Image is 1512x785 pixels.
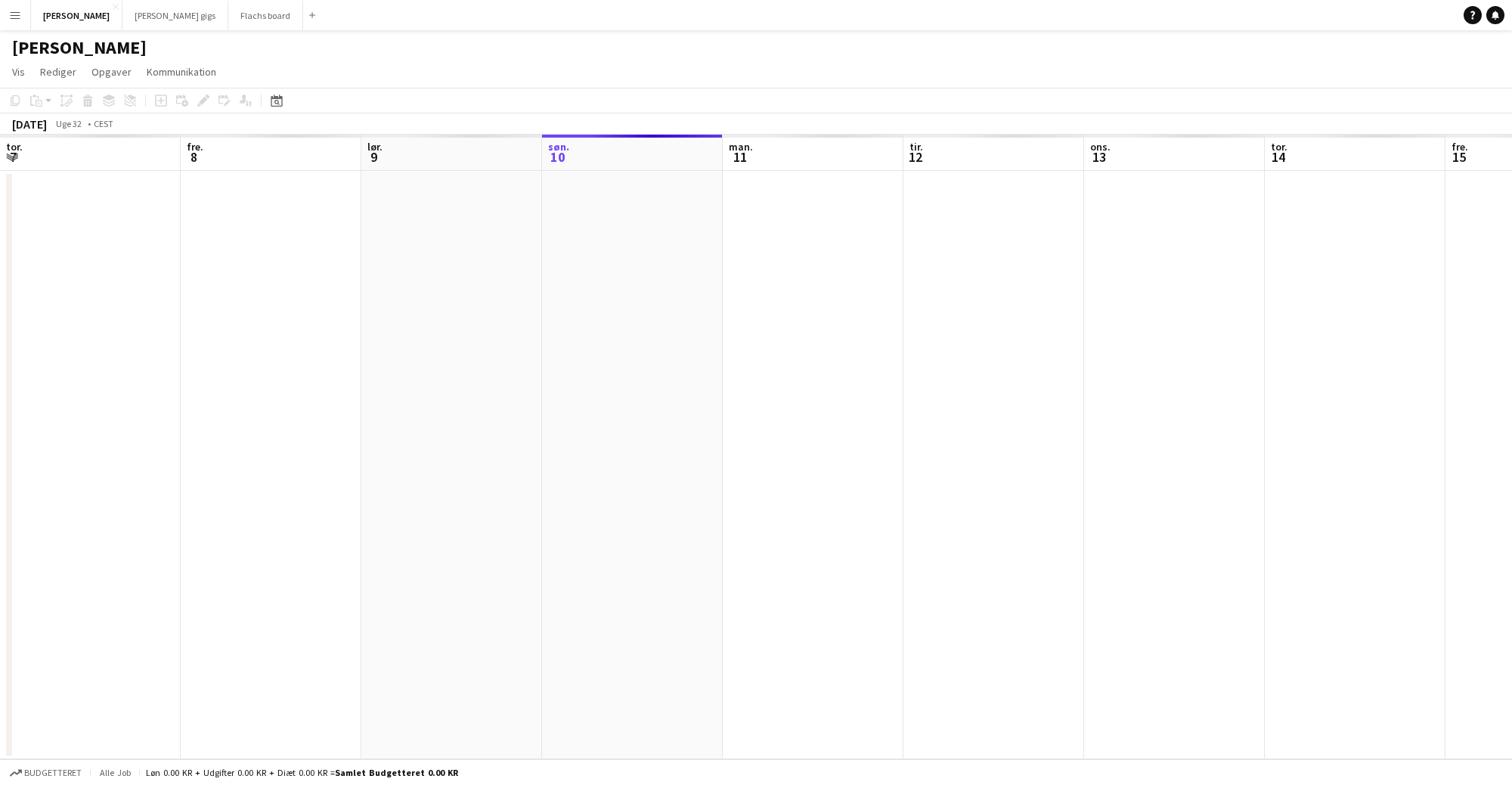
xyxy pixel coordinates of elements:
button: Budgetteret [8,765,84,781]
span: fre. [187,140,203,154]
span: ons. [1090,140,1111,154]
span: 14 [1269,148,1287,166]
span: 15 [1449,148,1468,166]
span: 10 [546,148,569,166]
span: 11 [727,148,753,166]
span: man. [729,140,753,154]
div: [DATE] [12,116,47,132]
a: Vis [6,62,31,82]
button: [PERSON_NAME] gigs [122,1,228,30]
span: tor. [6,140,23,154]
span: Uge 32 [50,118,88,129]
span: fre. [1452,140,1468,154]
button: Flachs board [228,1,303,30]
span: tor. [1271,140,1287,154]
div: Løn 0.00 KR + Udgifter 0.00 KR + Diæt 0.00 KR = [146,767,458,778]
a: Kommunikation [141,62,222,82]
span: 9 [365,148,383,166]
span: Samlet budgetteret 0.00 KR [335,767,458,778]
h1: [PERSON_NAME] [12,36,147,59]
span: lør. [367,140,383,154]
span: Budgetteret [24,768,82,778]
a: Rediger [34,62,82,82]
span: 7 [4,148,23,166]
button: [PERSON_NAME] [31,1,122,30]
span: Vis [12,65,25,79]
span: Rediger [40,65,76,79]
div: CEST [94,118,113,129]
span: Alle job [97,767,133,778]
a: Opgaver [85,62,138,82]
span: Kommunikation [147,65,216,79]
span: 12 [907,148,923,166]
span: 8 [184,148,203,166]
span: søn. [548,140,569,154]
span: 13 [1088,148,1111,166]
span: Opgaver [91,65,132,79]
span: tir. [909,140,923,154]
